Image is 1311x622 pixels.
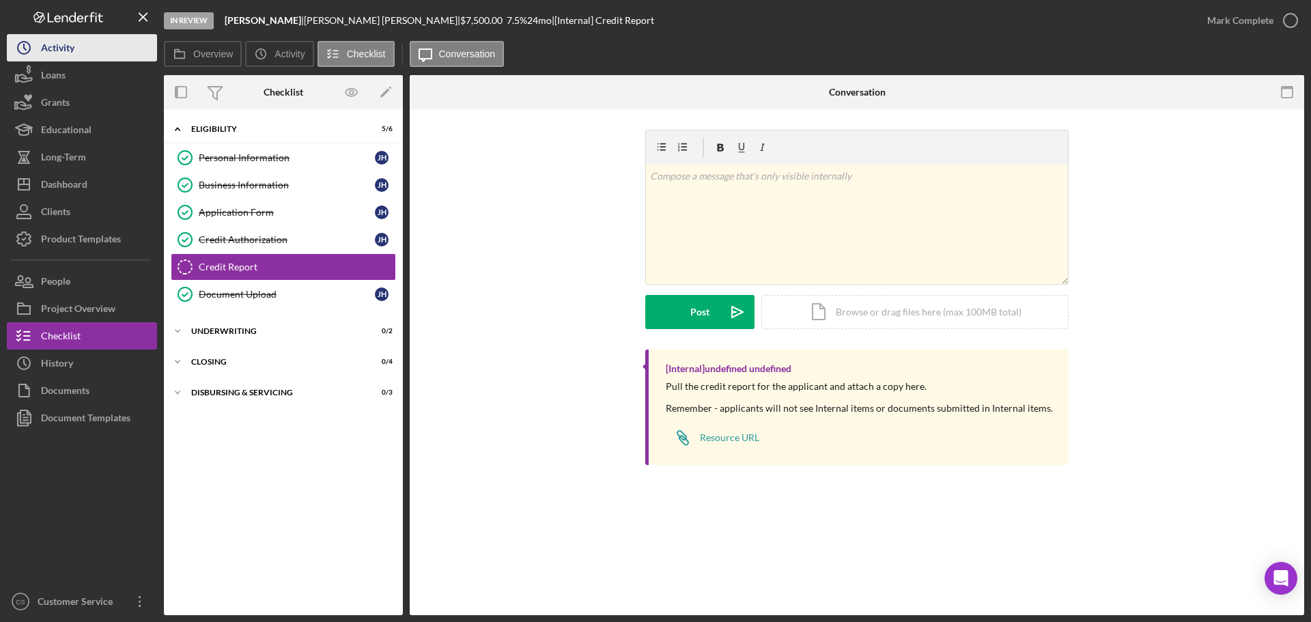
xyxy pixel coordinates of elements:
[171,171,396,199] a: Business InformationJH
[34,588,123,619] div: Customer Service
[41,116,91,147] div: Educational
[507,15,527,26] div: 7.5 %
[7,225,157,253] button: Product Templates
[375,287,389,301] div: J H
[375,151,389,165] div: J H
[41,198,70,229] div: Clients
[1265,562,1297,595] div: Open Intercom Messenger
[7,198,157,225] button: Clients
[7,588,157,615] button: CSCustomer Service
[7,89,157,116] button: Grants
[245,41,313,67] button: Activity
[7,34,157,61] button: Activity
[304,15,460,26] div: [PERSON_NAME] [PERSON_NAME] |
[7,350,157,377] button: History
[164,12,214,29] div: In Review
[368,125,393,133] div: 5 / 6
[199,180,375,190] div: Business Information
[7,404,157,432] button: Document Templates
[375,206,389,219] div: J H
[41,350,73,380] div: History
[191,327,358,335] div: Underwriting
[368,327,393,335] div: 0 / 2
[41,322,81,353] div: Checklist
[368,358,393,366] div: 0 / 4
[171,226,396,253] a: Credit AuthorizationJH
[41,295,115,326] div: Project Overview
[460,15,507,26] div: $7,500.00
[171,281,396,308] a: Document UploadJH
[199,261,395,272] div: Credit Report
[368,388,393,397] div: 0 / 3
[171,144,396,171] a: Personal InformationJH
[7,268,157,295] button: People
[225,15,304,26] div: |
[347,48,386,59] label: Checklist
[7,116,157,143] button: Educational
[527,15,552,26] div: 24 mo
[700,432,759,443] div: Resource URL
[171,253,396,281] a: Credit Report
[666,381,1053,414] div: Pull the credit report for the applicant and attach a copy here. Remember - applicants will not s...
[274,48,305,59] label: Activity
[191,358,358,366] div: Closing
[41,377,89,408] div: Documents
[7,143,157,171] button: Long-Term
[41,143,86,174] div: Long-Term
[41,34,74,65] div: Activity
[318,41,395,67] button: Checklist
[375,178,389,192] div: J H
[1194,7,1304,34] button: Mark Complete
[199,289,375,300] div: Document Upload
[264,87,303,98] div: Checklist
[645,295,755,329] button: Post
[199,234,375,245] div: Credit Authorization
[191,388,358,397] div: Disbursing & Servicing
[1207,7,1273,34] div: Mark Complete
[41,268,70,298] div: People
[199,207,375,218] div: Application Form
[199,152,375,163] div: Personal Information
[41,61,66,92] div: Loans
[41,89,70,119] div: Grants
[193,48,233,59] label: Overview
[7,171,157,198] button: Dashboard
[666,363,791,374] div: [Internal] undefined undefined
[16,598,25,606] text: CS
[690,295,709,329] div: Post
[7,295,157,322] button: Project Overview
[552,15,654,26] div: | [Internal] Credit Report
[410,41,505,67] button: Conversation
[225,14,301,26] b: [PERSON_NAME]
[41,404,130,435] div: Document Templates
[666,424,759,451] a: Resource URL
[164,41,242,67] button: Overview
[171,199,396,226] a: Application FormJH
[41,171,87,201] div: Dashboard
[7,322,157,350] button: Checklist
[375,233,389,246] div: J H
[829,87,886,98] div: Conversation
[439,48,496,59] label: Conversation
[41,225,121,256] div: Product Templates
[7,377,157,404] button: Documents
[7,61,157,89] button: Loans
[191,125,358,133] div: Eligibility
